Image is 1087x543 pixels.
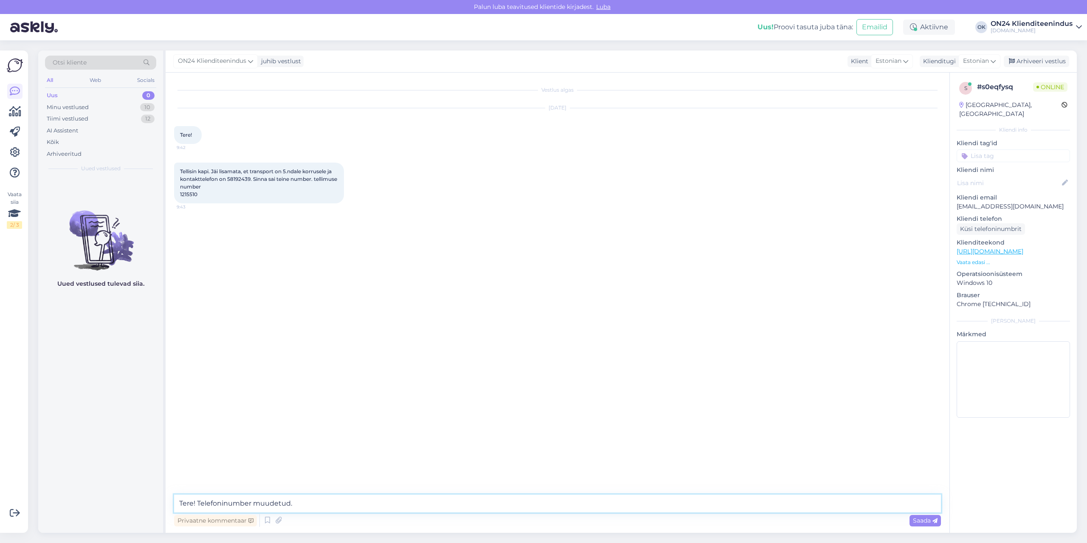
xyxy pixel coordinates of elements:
div: Klient [848,57,868,66]
div: 12 [141,115,155,123]
div: juhib vestlust [258,57,301,66]
div: [GEOGRAPHIC_DATA], [GEOGRAPHIC_DATA] [959,101,1062,118]
span: 9:43 [177,204,208,210]
div: ON24 Klienditeenindus [991,20,1073,27]
p: [EMAIL_ADDRESS][DOMAIN_NAME] [957,202,1070,211]
span: Tellisin kapi. Jäi lisamata, et transport on 5.ndale korrusele ja kontakttelefon on 58192439. Sin... [180,168,338,197]
div: Küsi telefoninumbrit [957,223,1025,235]
span: Estonian [876,56,901,66]
p: Kliendi telefon [957,214,1070,223]
a: ON24 Klienditeenindus[DOMAIN_NAME] [991,20,1082,34]
div: [DOMAIN_NAME] [991,27,1073,34]
div: Kõik [47,138,59,146]
button: Emailid [856,19,893,35]
div: Arhiveeritud [47,150,82,158]
div: Vaata siia [7,191,22,229]
div: 2 / 3 [7,221,22,229]
div: Aktiivne [903,20,955,35]
div: [PERSON_NAME] [957,317,1070,325]
p: Kliendi tag'id [957,139,1070,148]
p: Klienditeekond [957,238,1070,247]
textarea: Tere! Telefoninumber muudetud [174,495,941,512]
div: 10 [140,103,155,112]
p: Märkmed [957,330,1070,339]
img: No chats [38,195,163,272]
span: Luba [594,3,613,11]
span: Otsi kliente [53,58,87,67]
div: Kliendi info [957,126,1070,134]
div: Minu vestlused [47,103,89,112]
p: Kliendi nimi [957,166,1070,174]
div: Klienditugi [920,57,956,66]
p: Brauser [957,291,1070,300]
input: Lisa tag [957,149,1070,162]
span: Estonian [963,56,989,66]
p: Kliendi email [957,193,1070,202]
div: Uus [47,91,58,100]
input: Lisa nimi [957,178,1060,188]
div: 0 [142,91,155,100]
p: Operatsioonisüsteem [957,270,1070,279]
img: Askly Logo [7,57,23,73]
span: ON24 Klienditeenindus [178,56,246,66]
div: Arhiveeri vestlus [1004,56,1069,67]
div: AI Assistent [47,127,78,135]
div: Tiimi vestlused [47,115,88,123]
span: Saada [913,517,938,524]
span: Tere! [180,132,192,138]
span: Online [1033,82,1067,92]
div: Socials [135,75,156,86]
b: Uus! [758,23,774,31]
div: Vestlus algas [174,86,941,94]
a: [URL][DOMAIN_NAME] [957,248,1023,255]
p: Uued vestlused tulevad siia. [57,279,144,288]
span: s [964,85,967,91]
div: Web [88,75,103,86]
div: Privaatne kommentaar [174,515,257,526]
div: [DATE] [174,104,941,112]
div: OK [975,21,987,33]
p: Vaata edasi ... [957,259,1070,266]
div: # s0eqfysq [977,82,1033,92]
p: Windows 10 [957,279,1070,287]
div: Proovi tasuta juba täna: [758,22,853,32]
span: 9:42 [177,144,208,151]
div: All [45,75,55,86]
p: Chrome [TECHNICAL_ID] [957,300,1070,309]
span: Uued vestlused [81,165,121,172]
